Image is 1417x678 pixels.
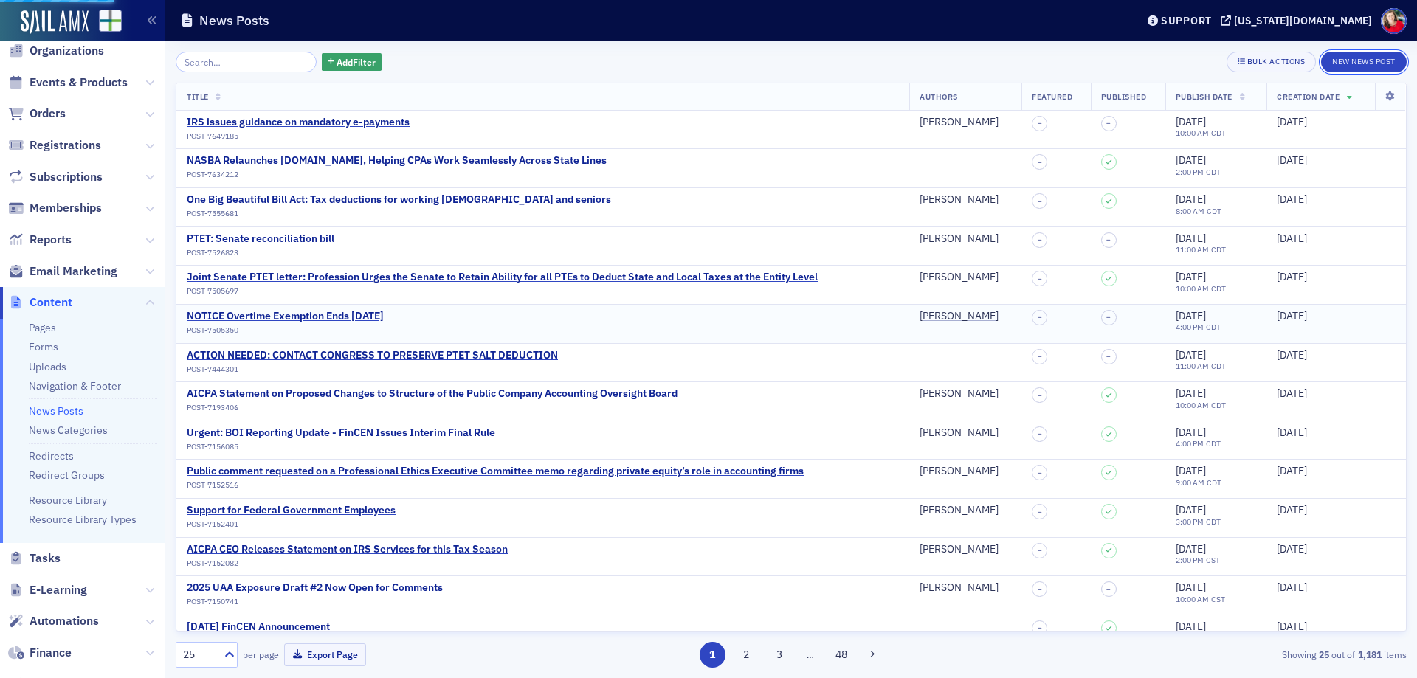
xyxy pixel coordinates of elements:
span: – [1038,508,1042,516]
a: Orders [8,105,66,122]
span: [DATE] [1277,503,1307,516]
span: CDT [1209,361,1227,371]
a: [DATE] FinCEN Announcement [187,620,330,634]
span: [DATE] [1277,387,1307,400]
span: Automations [30,613,99,629]
span: Content [30,294,72,311]
h1: News Posts [199,12,269,30]
span: – [1106,313,1111,322]
time: 10:00 AM [1176,128,1209,138]
time: 10:00 AM [1176,283,1209,294]
a: Content [8,294,72,311]
a: Organizations [8,43,104,59]
span: – [1038,119,1042,128]
input: Search… [176,52,317,72]
button: AddFilter [322,53,382,72]
span: – [1038,391,1042,400]
a: Registrations [8,137,101,153]
strong: 25 [1316,648,1331,661]
a: Redirects [29,449,74,463]
a: [PERSON_NAME] [920,116,999,129]
span: Profile [1381,8,1407,34]
span: CDT [1204,206,1222,216]
span: CDT [1204,322,1221,332]
button: 48 [829,642,855,668]
div: [PERSON_NAME] [920,271,999,284]
span: Subscriptions [30,169,103,185]
time: 2:00 PM [1176,555,1204,565]
span: [DATE] [1277,115,1307,128]
a: AICPA Statement on Proposed Changes to Structure of the Public Company Accounting Oversight Board [187,387,678,401]
a: [PERSON_NAME] [920,465,999,478]
a: Uploads [29,360,66,373]
a: One Big Beautiful Bill Act: Tax deductions for working [DEMOGRAPHIC_DATA] and seniors [187,193,611,207]
span: – [1038,429,1042,438]
span: [DATE] [1277,309,1307,322]
span: [DATE] [1176,153,1206,167]
a: Email Marketing [8,263,117,280]
span: – [1106,352,1111,361]
span: [DATE] [1176,270,1206,283]
div: POST-7150741 [187,597,443,606]
div: POST-7634212 [187,170,607,179]
span: [DATE] [1176,193,1206,206]
span: Registrations [30,137,101,153]
span: CDT [1209,244,1227,255]
a: Joint Senate PTET letter: Profession Urges the Senate to Retain Ability for all PTEs to Deduct St... [187,271,818,284]
span: – [1038,274,1042,283]
div: [PERSON_NAME] [920,543,999,556]
a: [PERSON_NAME] [920,232,999,246]
time: 11:00 AM [1176,244,1209,255]
span: CDT [1204,516,1221,527]
a: Pages [29,321,56,334]
span: [DATE] [1176,232,1206,245]
div: PTET: Senate reconciliation bill [187,232,334,246]
div: POST-7152082 [187,558,508,568]
a: AICPA CEO Releases Statement on IRS Services for this Tax Season [187,543,508,556]
span: Organizations [30,43,104,59]
div: [PERSON_NAME] [920,193,999,207]
time: 2:00 PM [1176,167,1204,177]
img: SailAMX [21,10,89,34]
span: Authors [920,91,958,102]
time: 10:00 AM [1176,594,1209,604]
a: Urgent: BOI Reporting Update - FinCEN Issues Interim Final Rule [187,426,495,440]
div: NASBA Relaunches [DOMAIN_NAME], Helping CPAs Work Seamlessly Across State Lines [187,154,607,167]
a: Support for Federal Government Employees [187,504,396,517]
div: Support [1161,14,1212,27]
div: POST-7505697 [187,286,818,296]
span: [DATE] [1277,193,1307,206]
button: 2 [733,642,759,668]
a: Finance [8,645,72,661]
span: [DATE] [1176,387,1206,400]
a: 2025 UAA Exposure Draft #2 Now Open for Comments [187,581,443,595]
a: Public comment requested on a Professional Ethics Executive Committee memo regarding private equi... [187,465,804,478]
div: POST-7526823 [187,248,334,257]
a: Subscriptions [8,169,103,185]
div: POST-7649185 [187,131,410,141]
span: – [1106,585,1111,594]
a: News Categories [29,423,108,437]
button: 3 [767,642,793,668]
span: CDT [1209,283,1227,294]
time: 9:00 AM [1176,477,1204,488]
strong: 1,181 [1355,648,1384,661]
span: Add Filter [337,55,376,69]
span: CDT [1209,128,1227,138]
div: POST-7152516 [187,480,804,490]
span: Email Marketing [30,263,117,280]
a: Reports [8,232,72,248]
div: POST-7193406 [187,403,678,412]
button: New News Post [1321,52,1407,72]
span: [DATE] [1176,503,1206,516]
time: 11:00 AM [1176,361,1209,371]
span: E-Learning [30,582,87,598]
a: [PERSON_NAME] [920,310,999,323]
